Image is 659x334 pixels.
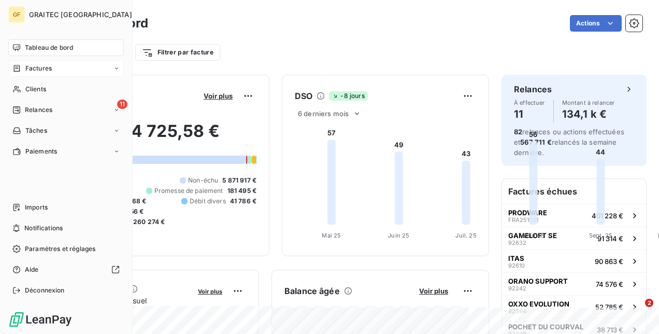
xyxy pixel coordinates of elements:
span: Tâches [25,126,47,135]
button: ORANO SUPPORT9224274 576 € [502,272,646,295]
button: OXXO EVOLUTION9259452 785 € [502,295,646,318]
span: Montant à relancer [562,100,615,106]
span: 74 576 € [596,280,623,288]
span: Non-échu [188,176,218,185]
span: ITAS [508,254,524,262]
button: ITAS9261090 863 € [502,249,646,272]
span: 52 785 € [595,303,623,311]
div: GF [8,6,25,23]
tspan: Sept. 25 [589,232,612,239]
tspan: Juil. 25 [455,232,476,239]
button: Filtrer par facture [135,44,220,61]
span: Notifications [24,224,63,233]
iframe: Intercom live chat [624,299,649,324]
tspan: Août 25 [522,232,545,239]
span: -8 jours [329,91,367,101]
span: 6 derniers mois [298,109,349,118]
span: Tableau de bord [25,43,73,52]
span: Aide [25,265,39,274]
span: OXXO EVOLUTION [508,300,569,308]
button: Actions [570,15,622,32]
span: Débit divers [190,197,226,206]
span: Imports [25,203,48,212]
a: Aide [8,261,124,278]
span: Clients [25,85,46,94]
h2: 7 204 725,58 € [59,121,256,152]
button: Voir plus [416,286,451,296]
button: Voir plus [195,286,225,296]
span: 11 [117,100,127,109]
span: Voir plus [419,287,448,295]
span: Paiements [25,147,57,156]
span: Relances [25,105,52,115]
span: 181 495 € [227,186,256,196]
span: Paramètres et réglages [25,244,95,254]
span: Promesse de paiement [154,186,223,196]
span: 90 863 € [595,257,623,266]
tspan: Juin 25 [388,232,409,239]
span: -260 274 € [130,217,165,227]
span: Voir plus [204,92,233,100]
span: 2 [645,299,653,307]
h6: Balance âgée [284,285,340,297]
span: Déconnexion [25,286,65,295]
span: ORANO SUPPORT [508,277,568,285]
span: Voir plus [198,288,222,295]
span: GRAITEC [GEOGRAPHIC_DATA] [29,10,132,19]
tspan: Mai 25 [322,232,341,239]
span: À effectuer [514,100,545,106]
h6: Relances [514,83,552,95]
span: 41 786 € [230,197,256,206]
img: Logo LeanPay [8,311,73,328]
button: Voir plus [200,91,236,101]
span: 5 871 917 € [222,176,256,185]
span: 92242 [508,285,526,291]
h4: 11 [514,106,545,122]
span: 92610 [508,262,525,269]
h6: DSO [295,90,312,102]
h4: 134,1 k € [562,106,615,122]
span: Factures [25,64,52,73]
